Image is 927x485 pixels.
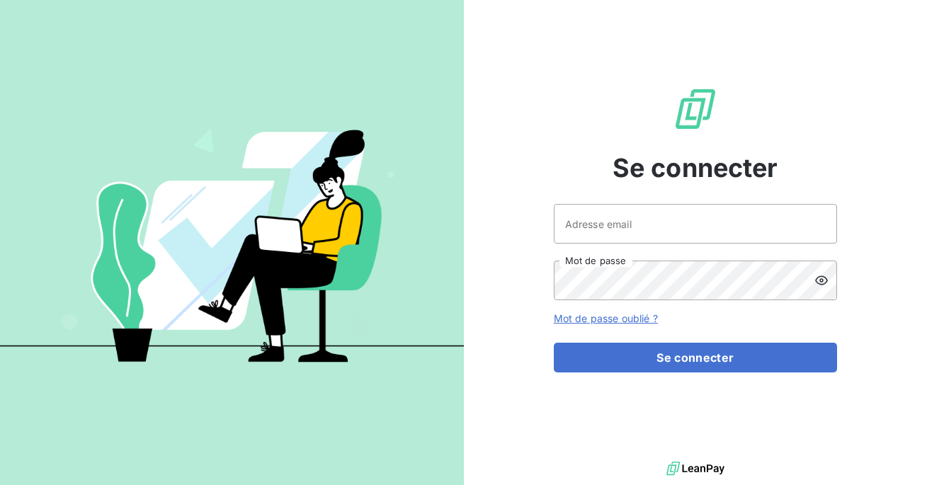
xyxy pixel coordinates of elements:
[613,149,778,187] span: Se connecter
[666,458,724,479] img: logo
[554,343,837,372] button: Se connecter
[554,204,837,244] input: placeholder
[554,312,658,324] a: Mot de passe oublié ?
[673,86,718,132] img: Logo LeanPay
